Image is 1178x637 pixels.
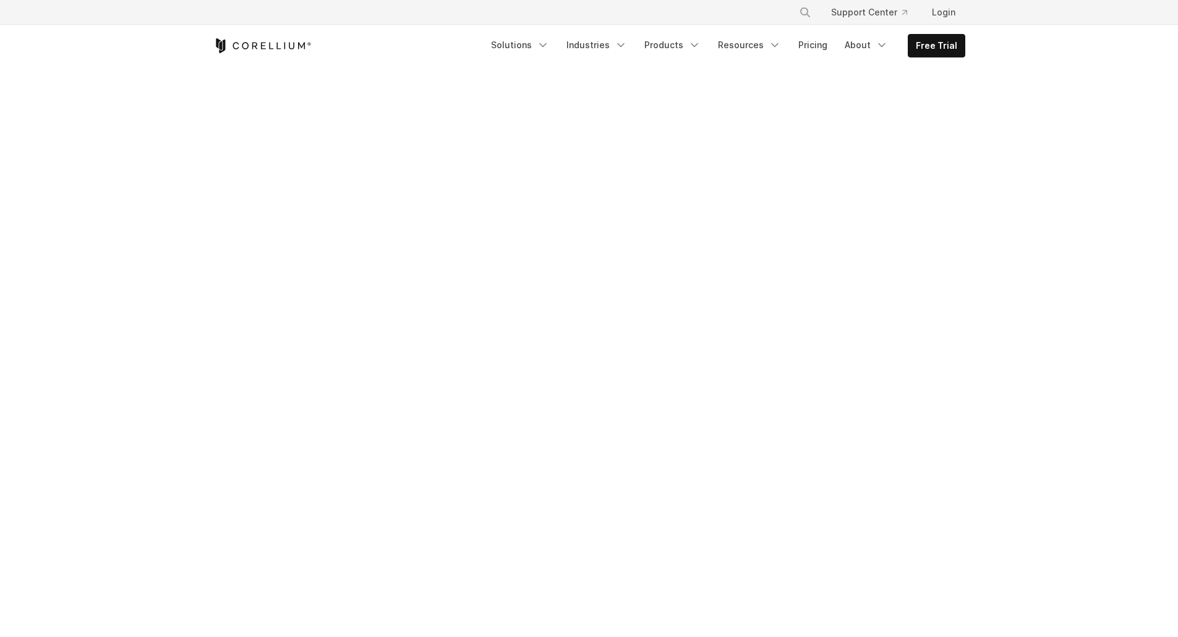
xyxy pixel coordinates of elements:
button: Search [794,1,816,23]
div: Navigation Menu [484,34,965,57]
a: Corellium Home [213,38,312,53]
a: Support Center [821,1,917,23]
div: Navigation Menu [784,1,965,23]
a: Pricing [791,34,835,56]
a: Industries [559,34,634,56]
a: Resources [711,34,788,56]
a: Login [922,1,965,23]
a: Free Trial [908,35,965,57]
a: Products [637,34,708,56]
a: About [837,34,895,56]
a: Solutions [484,34,557,56]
